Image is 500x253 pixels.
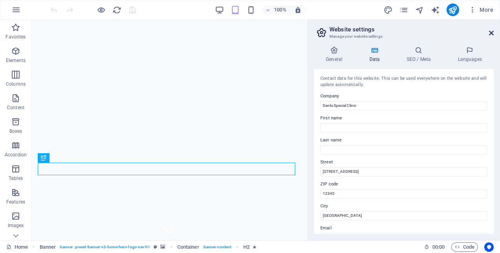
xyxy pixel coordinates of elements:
[415,5,424,15] i: Navigator
[253,245,256,249] i: Element contains an animation
[432,242,445,252] span: 00 00
[160,245,165,249] i: This element contains a background
[357,46,395,63] h4: Data
[274,5,287,15] h6: 100%
[7,104,24,111] p: Content
[262,5,290,15] button: 100%
[446,46,494,63] h4: Languages
[8,222,24,229] p: Images
[6,57,26,64] p: Elements
[484,242,494,252] button: Usercentrics
[469,6,493,14] span: More
[96,5,106,15] button: Click here to leave preview mode and continue editing
[384,5,393,15] button: design
[320,136,487,145] label: Last name
[455,242,474,252] span: Code
[431,5,440,15] button: text_generator
[448,5,457,15] i: Publish
[424,242,445,252] h6: Session time
[320,180,487,189] label: ZIP code
[9,175,23,181] p: Tables
[465,4,496,16] button: More
[154,245,157,249] i: This element is a customizable preset
[320,114,487,123] label: First name
[9,128,22,134] p: Boxes
[447,4,459,16] button: publish
[314,46,357,63] h4: General
[243,242,250,252] span: Click to select. Double-click to edit
[329,33,478,40] h3: Manage your website settings
[384,5,393,15] i: Design (Ctrl+Alt+Y)
[399,5,408,15] i: Pages (Ctrl+Alt+S)
[40,242,257,252] nav: breadcrumb
[112,5,121,15] i: Reload page
[112,5,121,15] button: reload
[5,152,27,158] p: Accordion
[415,5,425,15] button: navigator
[6,199,25,205] p: Features
[59,242,150,252] span: . banner .preset-banner-v3-home-hero-logo-nav-h1
[6,242,28,252] a: Click to cancel selection. Double-click to open Pages
[438,244,439,250] span: :
[40,242,56,252] span: Click to select. Double-click to edit
[6,81,26,87] p: Columns
[320,158,487,167] label: Street
[6,34,26,40] p: Favorites
[395,46,446,63] h4: SEO / Meta
[451,242,478,252] button: Code
[320,202,487,211] label: City
[294,6,301,13] i: On resize automatically adjust zoom level to fit chosen device.
[320,75,487,88] div: Contact data for this website. This can be used everywhere on the website and will update automat...
[329,26,494,33] h2: Website settings
[399,5,409,15] button: pages
[320,224,487,233] label: Email
[202,242,231,252] span: . banner-content
[320,92,487,101] label: Company
[431,5,440,15] i: AI Writer
[177,242,199,252] span: Click to select. Double-click to edit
